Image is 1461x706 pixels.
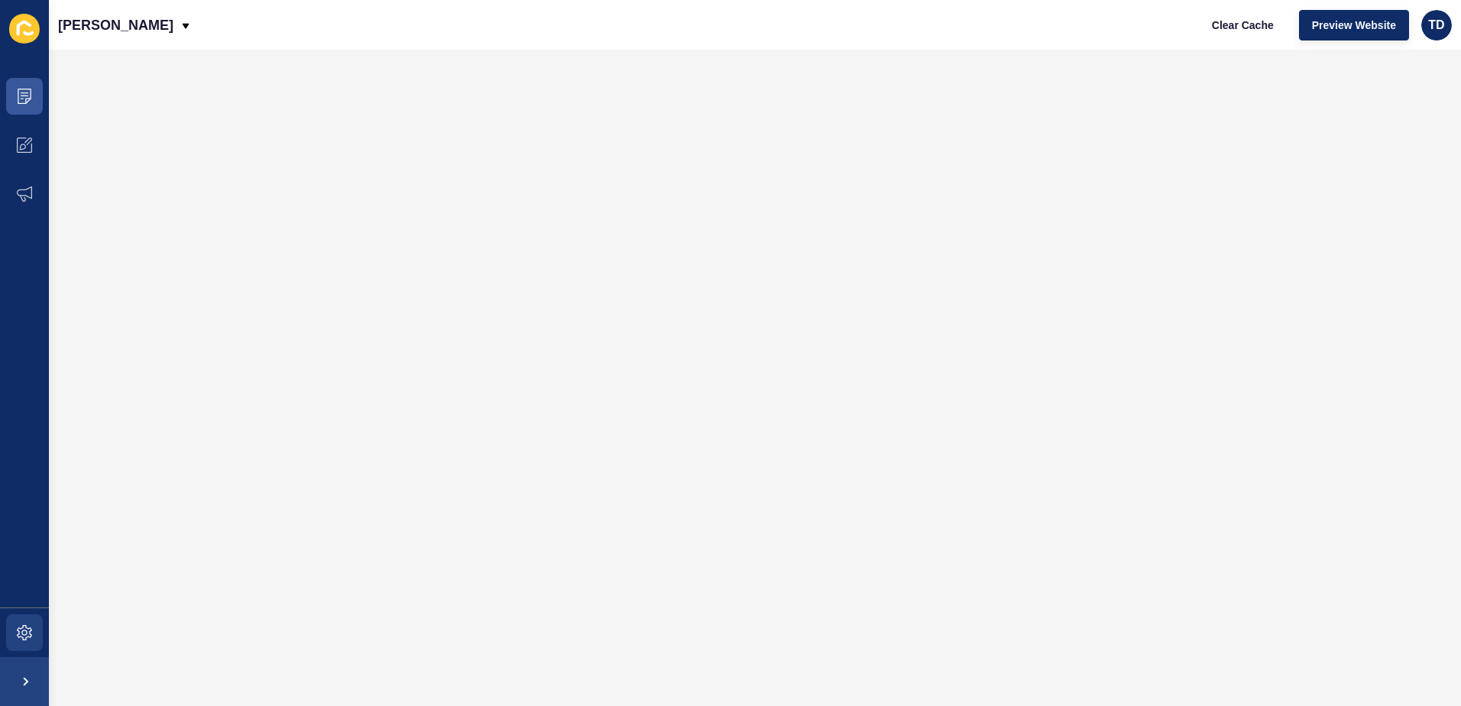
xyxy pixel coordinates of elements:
span: Preview Website [1312,18,1396,33]
button: Clear Cache [1199,10,1287,40]
span: TD [1428,18,1444,33]
p: [PERSON_NAME] [58,6,173,44]
button: Preview Website [1299,10,1409,40]
span: Clear Cache [1212,18,1274,33]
